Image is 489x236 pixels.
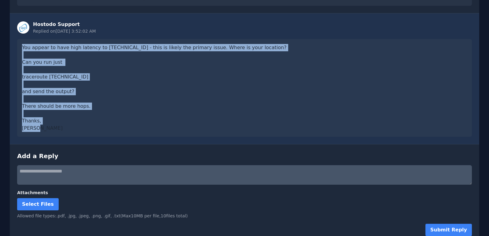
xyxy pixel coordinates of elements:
[17,190,472,196] label: Attachments
[17,213,472,219] div: Allowed file types: .pdf, .jpg, .jpeg, .png, .gif, .txt (Max 10 MB per file, 10 files total)
[17,21,29,34] img: Staff
[17,39,472,137] div: You appear to have high latency to [TECHNICAL_ID] - this is likely the primary issue. Where is yo...
[33,21,96,28] div: Hostodo Support
[17,152,472,160] h3: Add a Reply
[22,201,54,207] span: Select Files
[425,224,472,236] button: Submit Reply
[33,28,96,34] div: Replied on [DATE] 3:52:02 AM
